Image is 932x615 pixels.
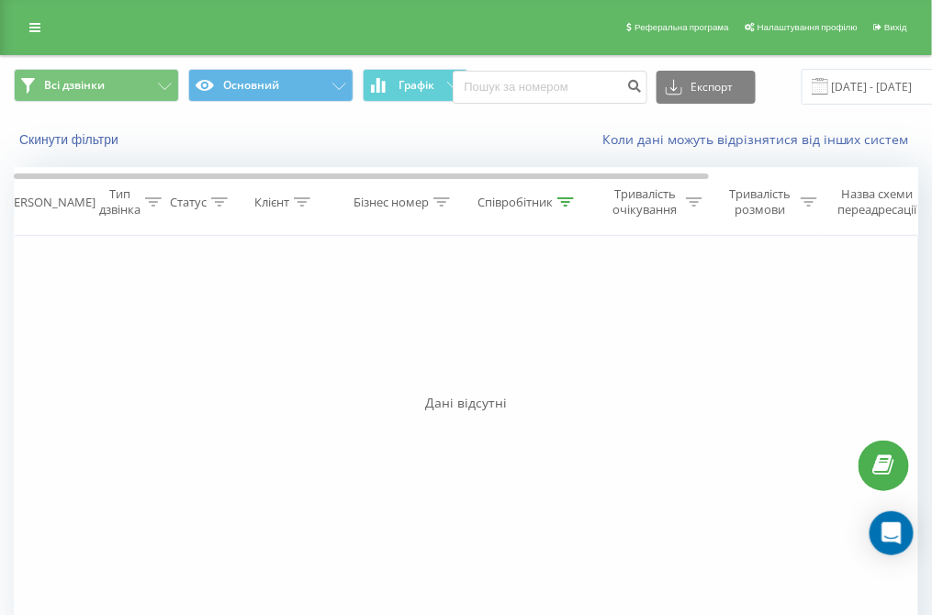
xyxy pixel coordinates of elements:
input: Пошук за номером [453,71,647,104]
button: Всі дзвінки [14,69,179,102]
span: Налаштування профілю [758,22,858,32]
div: Дані відсутні [14,394,918,412]
div: Клієнт [254,195,289,210]
div: Тривалість очікування [609,186,681,218]
div: Назва схеми переадресації [837,186,916,218]
span: Графік [399,79,434,92]
div: Тип дзвінка [99,186,140,218]
a: Коли дані можуть відрізнятися вiд інших систем [602,130,918,148]
div: Тривалість розмови [724,186,796,218]
button: Скинути фільтри [14,131,128,148]
span: Реферальна програма [634,22,729,32]
div: [PERSON_NAME] [3,195,95,210]
button: Основний [188,69,354,102]
span: Вихід [884,22,907,32]
button: Експорт [657,71,756,104]
button: Графік [363,69,468,102]
div: Open Intercom Messenger [870,511,914,555]
span: Всі дзвінки [44,78,105,93]
div: Статус [170,195,207,210]
div: Бізнес номер [354,195,429,210]
div: Співробітник [477,195,553,210]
